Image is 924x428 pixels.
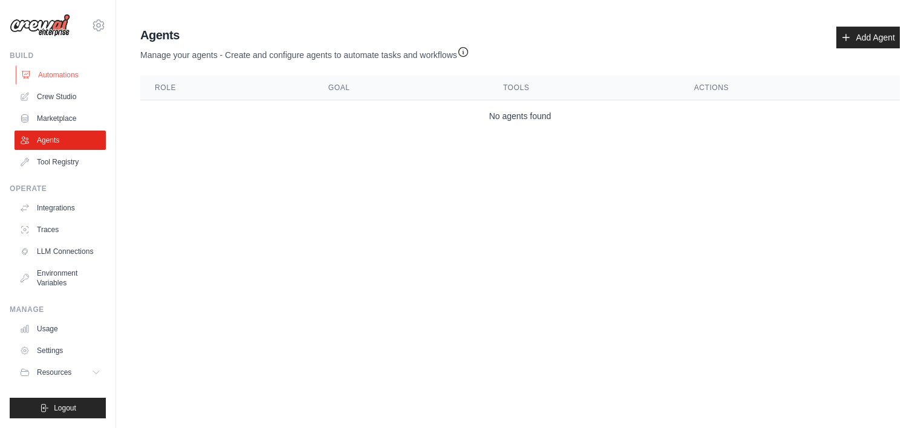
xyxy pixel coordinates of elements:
div: Manage [10,305,106,314]
a: Add Agent [836,27,900,48]
a: Agents [15,131,106,150]
a: Automations [16,65,107,85]
a: Crew Studio [15,87,106,106]
p: Manage your agents - Create and configure agents to automate tasks and workflows [140,44,469,61]
td: No agents found [140,100,900,132]
button: Resources [15,363,106,382]
a: Settings [15,341,106,360]
img: Logo [10,14,70,37]
span: Resources [37,368,71,377]
h2: Agents [140,27,469,44]
a: Environment Variables [15,264,106,293]
th: Goal [314,76,489,100]
span: Logout [54,403,76,413]
a: Integrations [15,198,106,218]
button: Logout [10,398,106,418]
a: LLM Connections [15,242,106,261]
a: Usage [15,319,106,339]
a: Traces [15,220,106,239]
th: Role [140,76,314,100]
th: Tools [489,76,680,100]
a: Marketplace [15,109,106,128]
th: Actions [680,76,900,100]
a: Tool Registry [15,152,106,172]
div: Build [10,51,106,60]
div: Operate [10,184,106,193]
